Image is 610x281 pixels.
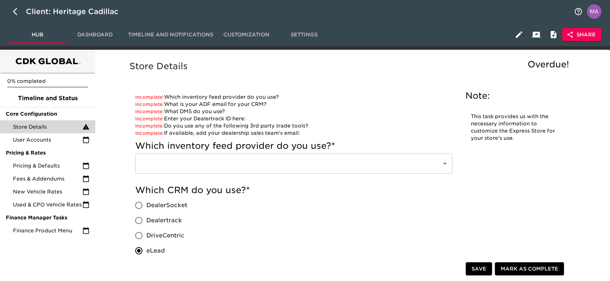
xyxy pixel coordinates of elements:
[135,108,225,114] a: What DMS do you use?
[440,159,450,169] button: Open
[129,61,573,72] h5: Store Details
[562,28,601,41] button: Share
[13,188,82,195] span: New Vehicle Rates
[146,246,165,255] span: eLead
[501,264,558,273] span: Mark as Complete
[528,59,569,70] span: Overdue!
[545,26,562,43] button: Internal Notes and Comments
[135,123,164,129] span: Incomplete:
[6,214,90,221] span: Finance Manager Tasks
[13,201,82,208] span: Used & CPO Vehicle Rates
[279,30,328,39] span: Settings
[528,26,545,43] button: Client View
[135,94,164,100] span: Incomplete:
[135,130,164,136] span: Incomplete:
[135,102,164,107] span: Incomplete:
[135,130,300,136] a: If available, add your dealership sales team's email:
[13,175,82,182] span: Fees & Addendums
[70,30,119,39] span: Dashboard
[6,149,90,156] span: Pricing & Rates
[13,227,82,234] span: Finance Product Menu
[128,30,213,39] span: Timeline and Notifications
[471,113,557,142] p: This task provides us with the necessary information to customize the Express Store for your stor...
[146,231,185,240] span: DriveCentric
[135,101,267,107] a: What is your ADF email for your CRM?
[466,262,492,276] button: Save
[6,110,90,117] span: Core Configuration
[13,123,82,130] span: Store Details
[13,136,82,143] span: User Accounts
[13,162,82,169] span: Pricing & Defaults
[472,264,486,273] span: Save
[26,6,128,17] div: Client: Heritage Cadillac
[465,90,563,102] h5: Note:
[495,262,564,276] button: Mark as Complete
[135,140,452,152] h5: Which inventory feed provider do you use?
[135,123,308,129] a: Do you use any of the following 3rd party trade tools?
[146,201,187,210] span: DealerSocket
[570,3,587,20] button: notifications
[146,216,182,225] span: Dealertrack
[135,94,279,100] a: Which inventory feed provider do you use?
[7,77,88,85] p: 0% completed
[222,30,271,39] span: Customization
[135,184,452,196] h5: Which CRM do you use?
[568,30,596,39] span: Share
[6,94,90,103] span: Timeline and Status
[587,4,601,19] img: Profile
[13,30,62,39] span: Hub
[510,26,528,43] button: Edit Hub
[135,116,164,121] span: Incomplete:
[135,109,164,114] span: Incomplete:
[135,116,246,121] a: Enter your Dealertrack ID here:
